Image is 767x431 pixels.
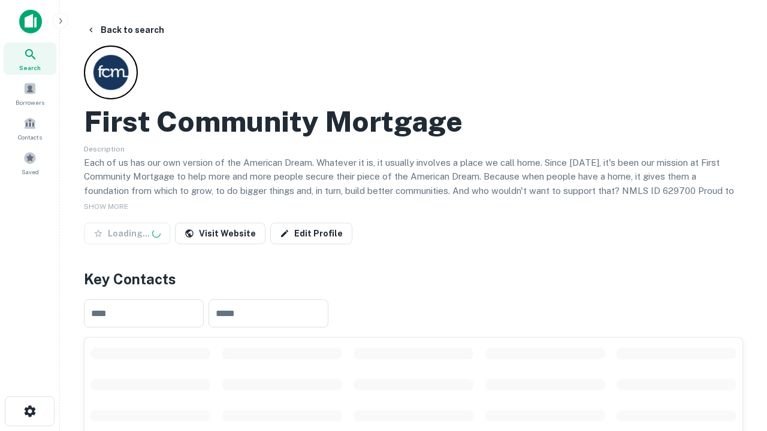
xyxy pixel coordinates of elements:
h2: First Community Mortgage [84,104,463,139]
img: capitalize-icon.png [19,10,42,34]
p: Each of us has our own version of the American Dream. Whatever it is, it usually involves a place... [84,156,743,212]
a: Contacts [4,112,56,144]
span: SHOW MORE [84,202,128,211]
a: Edit Profile [270,223,352,244]
span: Saved [22,167,39,177]
span: Borrowers [16,98,44,107]
span: Description [84,145,125,153]
iframe: Chat Widget [707,297,767,354]
span: Search [19,63,41,72]
a: Search [4,43,56,75]
span: Contacts [18,132,42,142]
h4: Key Contacts [84,268,743,290]
a: Visit Website [175,223,265,244]
button: Back to search [81,19,169,41]
a: Borrowers [4,77,56,110]
a: Saved [4,147,56,179]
